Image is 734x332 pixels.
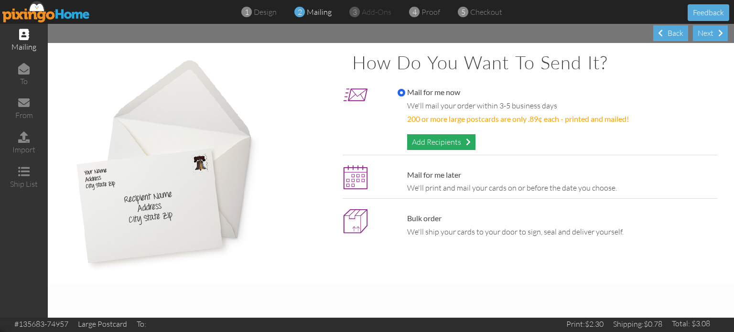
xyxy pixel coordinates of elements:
span: Print: [566,319,585,329]
img: maillater.png [343,165,368,190]
span: 1 [245,7,249,18]
span: checkout [470,7,502,17]
input: Mail for me later [398,171,405,179]
input: Mail for me now [398,89,405,96]
img: mailnow_icon.png [343,82,368,107]
span: proof [421,7,440,17]
span: 2 [298,7,302,18]
div: Total: $3.08 [672,318,710,329]
img: bulk_icon-5.png [343,208,368,234]
div: Next [693,25,728,41]
label: Mail for me later [398,170,461,181]
td: $2.30 [561,318,608,331]
td: $0.78 [608,318,667,331]
span: design [254,7,277,17]
div: We'll mail your order within 3-5 business days [407,100,712,111]
span: add-ons [362,7,391,17]
input: Bulk order [398,215,405,223]
label: Bulk order [398,213,442,224]
h1: How do you want to send it? [352,53,717,73]
td: Large Postcard [73,318,132,331]
div: We'll ship your cards to your door to sign, seal and deliver yourself. [407,226,712,237]
span: 5 [461,7,465,18]
td: #135683-74957 [10,318,73,331]
img: pixingo logo [2,1,90,22]
div: We'll print and mail your cards on or before the date you choose. [407,182,712,193]
span: 4 [412,7,417,18]
label: Mail for me now [398,87,460,98]
img: mail-cards.jpg [65,53,263,275]
div: Add Recipients [407,134,475,150]
div: Back [653,25,688,41]
span: To: [137,319,146,329]
span: mailing [307,7,332,17]
div: 200 or more large postcards are only .89¢ each - printed and mailed! [407,114,712,125]
button: Feedback [688,4,729,21]
span: Shipping: [613,319,644,329]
